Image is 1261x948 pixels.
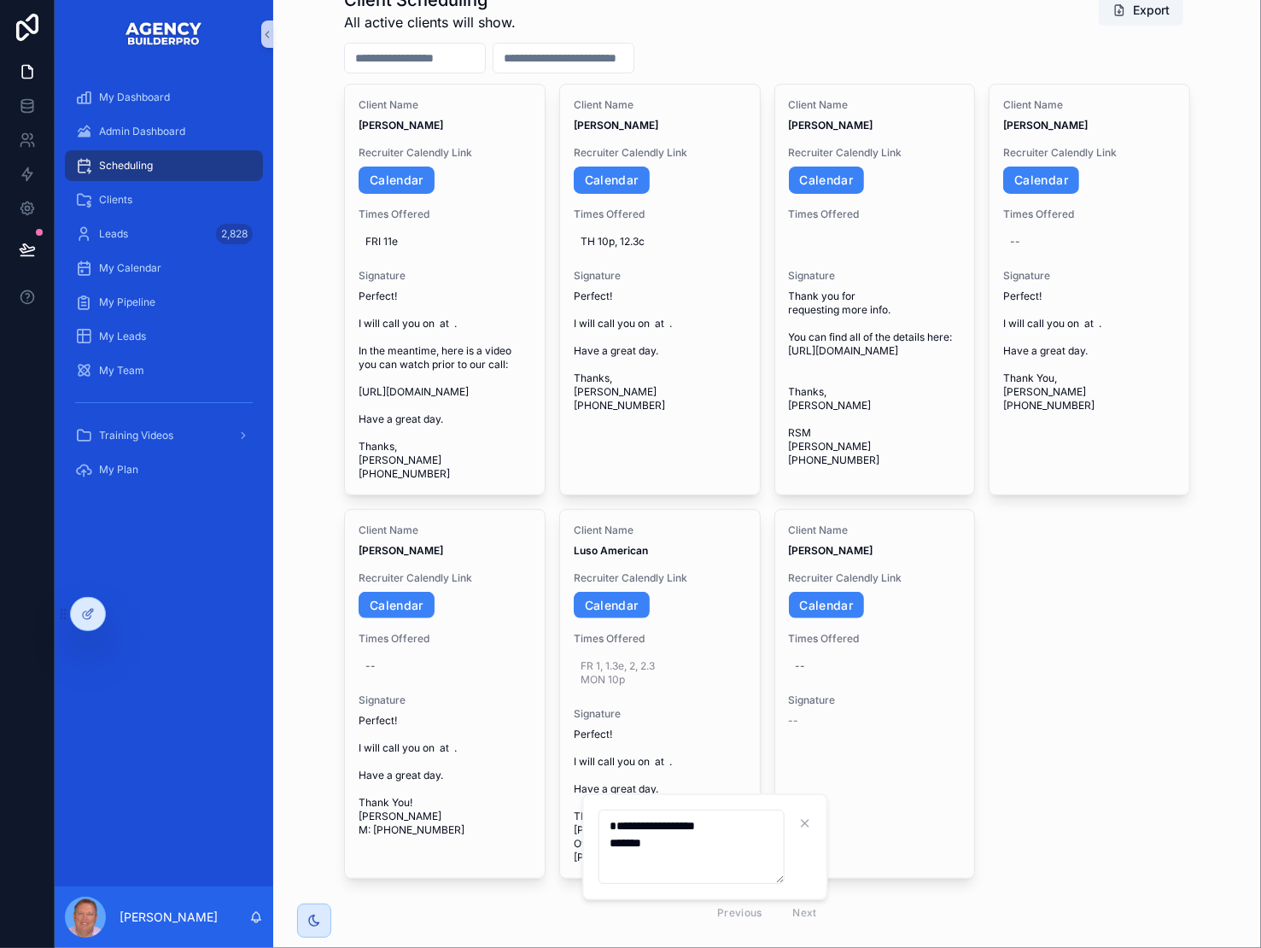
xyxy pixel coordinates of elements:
span: Signature [574,707,746,721]
a: My Leads [65,321,263,352]
span: Signature [789,693,961,707]
div: scrollable content [55,68,273,510]
span: TH 10p, 12.3c [581,235,739,249]
span: Times Offered [789,208,961,221]
span: My Pipeline [99,296,155,309]
div: -- [365,659,376,673]
div: 2,828 [216,224,253,244]
span: Scheduling [99,159,153,173]
a: Client Name[PERSON_NAME]Recruiter Calendly LinkCalendarTimes Offered--SignaturePerfect! I will ca... [344,509,546,880]
span: Recruiter Calendly Link [359,146,531,160]
span: Times Offered [789,632,961,646]
span: Perfect! I will call you on at . In the meantime, here is a video you can watch prior to our call... [359,290,531,481]
span: Times Offered [574,208,746,221]
span: My Team [99,364,144,377]
span: Recruiter Calendly Link [1003,146,1176,160]
img: App logo [125,20,203,48]
div: -- [796,659,806,673]
span: Perfect! I will call you on at . Have a great day. Thank You! [PERSON_NAME] M: [PHONE_NUMBER] [359,714,531,837]
strong: Luso American [574,544,648,557]
span: Signature [574,269,746,283]
a: My Calendar [65,253,263,284]
a: Calendar [1003,167,1079,194]
span: Training Videos [99,429,173,442]
a: Client NameLuso AmericanRecruiter Calendly LinkCalendarTimes OfferedFR 1, 1.3e, 2, 2.3 MON 10pSig... [559,509,761,880]
a: Client Name[PERSON_NAME]Recruiter Calendly LinkCalendarTimes Offered--Signature-- [774,509,976,880]
span: Recruiter Calendly Link [359,571,531,585]
a: Client Name[PERSON_NAME]Recruiter Calendly LinkCalendarTimes OfferedFRI 11eSignaturePerfect! I wi... [344,84,546,495]
a: My Pipeline [65,287,263,318]
span: My Plan [99,463,138,477]
p: [PERSON_NAME] [120,909,218,926]
strong: [PERSON_NAME] [359,119,443,132]
strong: [PERSON_NAME] [789,544,873,557]
a: Client Name[PERSON_NAME]Recruiter Calendly LinkCalendarTimes OfferedSignatureThank you for reques... [774,84,976,495]
span: Signature [359,693,531,707]
a: My Team [65,355,263,386]
span: Client Name [789,98,961,112]
a: Clients [65,184,263,215]
span: Times Offered [574,632,746,646]
span: All active clients will show. [344,12,516,32]
span: Signature [789,269,961,283]
span: Recruiter Calendly Link [789,146,961,160]
a: Calendar [574,592,650,619]
span: My Dashboard [99,91,170,104]
span: Perfect! I will call you on at . Have a great day. Thanks, [PERSON_NAME] [PHONE_NUMBER] [574,290,746,413]
span: Recruiter Calendly Link [574,571,746,585]
span: Admin Dashboard [99,125,185,138]
span: Signature [1003,269,1176,283]
span: -- [789,714,799,728]
span: Client Name [359,98,531,112]
span: Times Offered [359,208,531,221]
strong: [PERSON_NAME] [359,544,443,557]
a: Calendar [359,167,435,194]
span: Signature [359,269,531,283]
span: Client Name [359,524,531,537]
div: -- [1010,235,1020,249]
span: Leads [99,227,128,241]
span: Client Name [789,524,961,537]
span: FR 1, 1.3e, 2, 2.3 MON 10p [581,659,739,687]
a: Training Videos [65,420,263,451]
a: Scheduling [65,150,263,181]
a: Leads2,828 [65,219,263,249]
a: Calendar [574,167,650,194]
a: Calendar [789,167,865,194]
span: Times Offered [359,632,531,646]
span: FRI 11e [365,235,524,249]
span: Clients [99,193,132,207]
a: My Plan [65,454,263,485]
span: Client Name [574,98,746,112]
a: Calendar [789,592,865,619]
span: My Leads [99,330,146,343]
span: Times Offered [1003,208,1176,221]
span: Perfect! I will call you on at . Have a great day. Thank You! [PERSON_NAME] Office: [PHONE_NUMBER... [574,728,746,864]
span: Recruiter Calendly Link [789,571,961,585]
a: Client Name[PERSON_NAME]Recruiter Calendly LinkCalendarTimes Offered--SignaturePerfect! I will ca... [989,84,1190,495]
a: Calendar [359,592,435,619]
span: Client Name [574,524,746,537]
a: Admin Dashboard [65,116,263,147]
span: My Calendar [99,261,161,275]
span: Thank you for requesting more info. You can find all of the details here: [URL][DOMAIN_NAME] Than... [789,290,961,467]
span: Recruiter Calendly Link [574,146,746,160]
strong: [PERSON_NAME] [574,119,658,132]
span: Perfect! I will call you on at . Have a great day. Thank You, [PERSON_NAME] [PHONE_NUMBER] [1003,290,1176,413]
span: Client Name [1003,98,1176,112]
a: My Dashboard [65,82,263,113]
strong: [PERSON_NAME] [1003,119,1088,132]
a: Client Name[PERSON_NAME]Recruiter Calendly LinkCalendarTimes OfferedTH 10p, 12.3cSignaturePerfect... [559,84,761,495]
strong: [PERSON_NAME] [789,119,873,132]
